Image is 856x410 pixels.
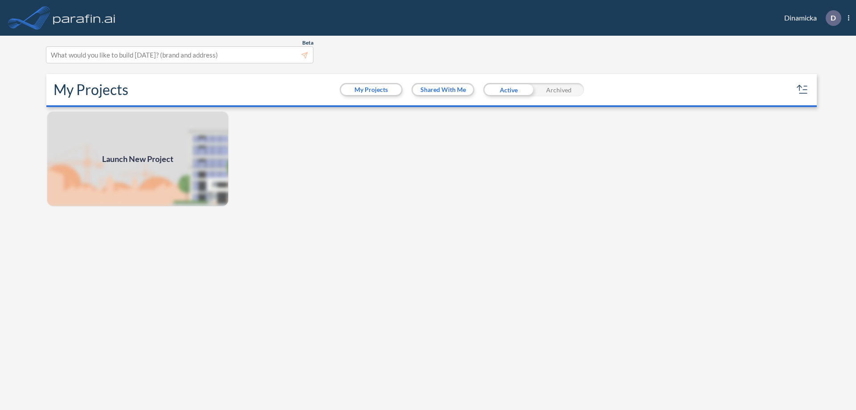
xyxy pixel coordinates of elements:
[534,83,584,96] div: Archived
[46,111,229,207] a: Launch New Project
[102,153,173,165] span: Launch New Project
[483,83,534,96] div: Active
[831,14,836,22] p: D
[795,83,810,97] button: sort
[341,84,401,95] button: My Projects
[771,10,849,26] div: Dinamicka
[46,111,229,207] img: add
[53,81,128,98] h2: My Projects
[413,84,473,95] button: Shared With Me
[302,39,313,46] span: Beta
[51,9,117,27] img: logo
